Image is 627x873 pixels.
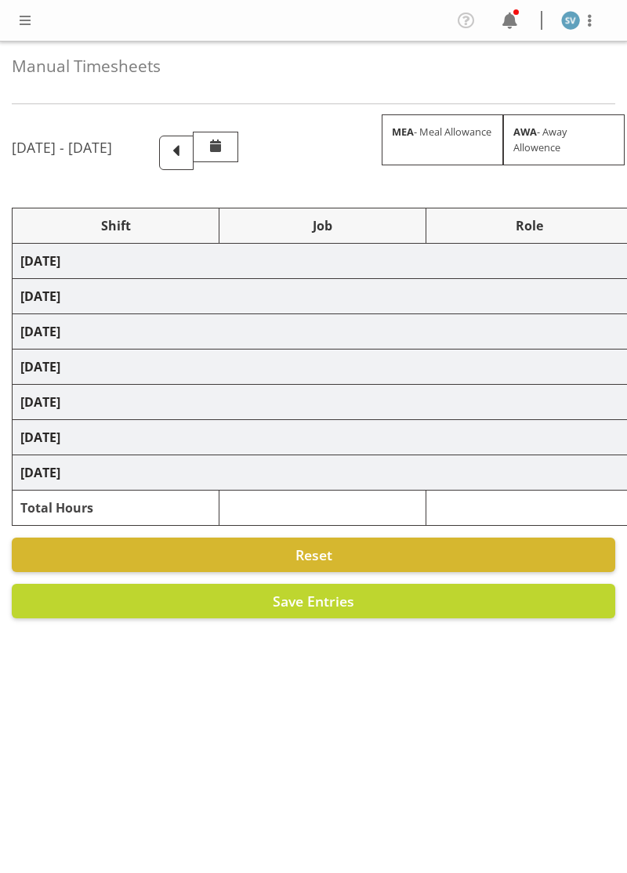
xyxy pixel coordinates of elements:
[382,114,503,165] div: - Meal Allowance
[12,538,615,572] button: Reset
[273,592,354,610] span: Save Entries
[434,216,625,235] div: Role
[12,584,615,618] button: Save Entries
[20,216,211,235] div: Shift
[392,125,414,139] strong: MEA
[561,11,580,30] img: solomon-vainakolo1122.jpg
[295,545,332,564] span: Reset
[503,114,625,165] div: - Away Allowence
[13,491,219,526] td: Total Hours
[12,139,112,156] h5: [DATE] - [DATE]
[12,57,615,75] h4: Manual Timesheets
[513,125,537,139] strong: AWA
[227,216,418,235] div: Job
